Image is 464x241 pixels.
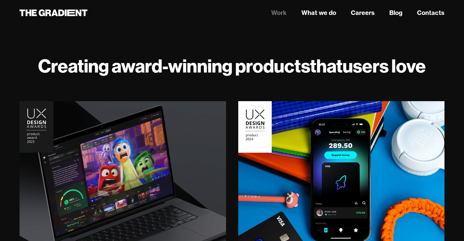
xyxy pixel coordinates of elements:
[20,55,444,77] h1: Creating award-winning products users love
[351,8,375,17] a: Careers
[417,8,444,17] a: Contacts
[389,8,402,17] a: Blog
[271,8,287,17] a: Work
[301,8,336,17] a: What we do
[310,54,343,77] strong: that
